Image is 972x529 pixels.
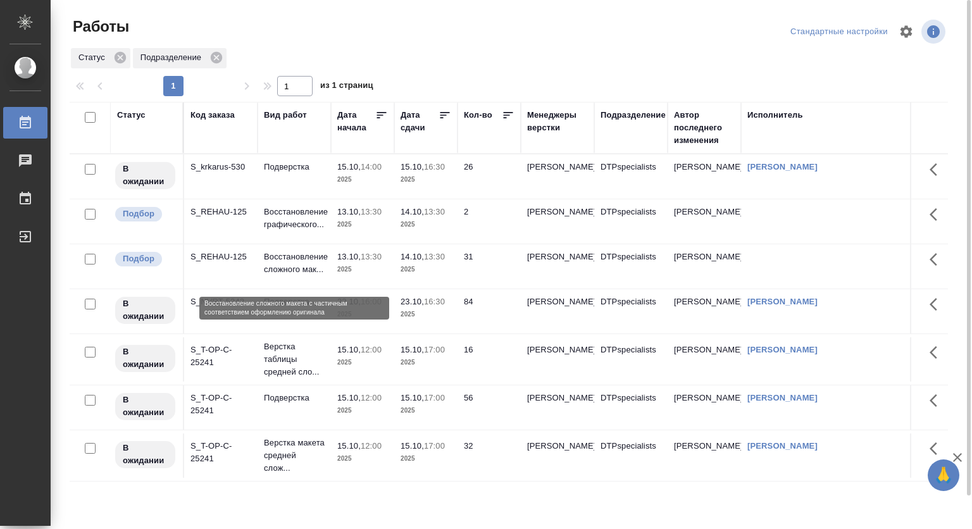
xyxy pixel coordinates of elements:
[424,162,445,171] p: 16:30
[114,296,177,325] div: Исполнитель назначен, приступать к работе пока рано
[114,392,177,421] div: Исполнитель назначен, приступать к работе пока рано
[747,162,818,171] a: [PERSON_NAME]
[264,296,325,308] p: Подверстка
[668,199,741,244] td: [PERSON_NAME]
[401,297,424,306] p: 23.10,
[747,441,818,451] a: [PERSON_NAME]
[264,109,307,121] div: Вид работ
[337,207,361,216] p: 13.10,
[464,109,492,121] div: Кол-во
[337,263,388,276] p: 2025
[594,289,668,333] td: DTPspecialists
[401,263,451,276] p: 2025
[424,297,445,306] p: 16:30
[337,218,388,231] p: 2025
[401,308,451,321] p: 2025
[264,392,325,404] p: Подверстка
[401,173,451,186] p: 2025
[401,393,424,402] p: 15.10,
[337,441,361,451] p: 15.10,
[361,393,382,402] p: 12:00
[114,440,177,470] div: Исполнитель назначен, приступать к работе пока рано
[922,289,952,320] button: Здесь прячутся важные кнопки
[133,48,227,68] div: Подразделение
[190,344,251,369] div: S_T-OP-C-25241
[401,252,424,261] p: 14.10,
[361,162,382,171] p: 14:00
[424,207,445,216] p: 13:30
[71,48,130,68] div: Статус
[922,154,952,185] button: Здесь прячутся важные кнопки
[594,244,668,289] td: DTPspecialists
[458,385,521,430] td: 56
[594,337,668,382] td: DTPspecialists
[78,51,109,64] p: Статус
[264,340,325,378] p: Верстка таблицы средней сло...
[527,161,588,173] p: [PERSON_NAME]
[787,22,891,42] div: split button
[401,404,451,417] p: 2025
[594,385,668,430] td: DTPspecialists
[668,154,741,199] td: [PERSON_NAME]
[361,441,382,451] p: 12:00
[123,163,168,188] p: В ожидании
[190,440,251,465] div: S_T-OP-C-25241
[458,433,521,478] td: 32
[401,356,451,369] p: 2025
[337,393,361,402] p: 15.10,
[264,437,325,475] p: Верстка макета средней слож...
[458,244,521,289] td: 31
[114,344,177,373] div: Исполнитель назначен, приступать к работе пока рано
[891,16,921,47] span: Настроить таблицу
[527,392,588,404] p: [PERSON_NAME]
[361,345,382,354] p: 12:00
[922,337,952,368] button: Здесь прячутся важные кнопки
[337,404,388,417] p: 2025
[401,109,439,134] div: Дата сдачи
[668,244,741,289] td: [PERSON_NAME]
[361,207,382,216] p: 13:30
[401,162,424,171] p: 15.10,
[424,441,445,451] p: 17:00
[527,440,588,452] p: [PERSON_NAME]
[747,109,803,121] div: Исполнитель
[424,345,445,354] p: 17:00
[190,109,235,121] div: Код заказа
[70,16,129,37] span: Работы
[928,459,959,491] button: 🙏
[601,109,666,121] div: Подразделение
[424,252,445,261] p: 13:30
[668,337,741,382] td: [PERSON_NAME]
[668,289,741,333] td: [PERSON_NAME]
[190,206,251,218] div: S_REHAU-125
[458,289,521,333] td: 84
[337,297,361,306] p: 22.10,
[117,109,146,121] div: Статус
[114,206,177,223] div: Можно подбирать исполнителей
[114,161,177,190] div: Исполнитель назначен, приступать к работе пока рано
[668,385,741,430] td: [PERSON_NAME]
[527,296,588,308] p: [PERSON_NAME]
[674,109,735,147] div: Автор последнего изменения
[264,161,325,173] p: Подверстка
[140,51,206,64] p: Подразделение
[123,297,168,323] p: В ожидании
[594,154,668,199] td: DTPspecialists
[264,251,325,276] p: Восстановление сложного мак...
[933,462,954,489] span: 🙏
[337,109,375,134] div: Дата начала
[458,154,521,199] td: 26
[921,20,948,44] span: Посмотреть информацию
[320,78,373,96] span: из 1 страниц
[424,393,445,402] p: 17:00
[458,337,521,382] td: 16
[114,251,177,268] div: Можно подбирать исполнителей
[527,109,588,134] div: Менеджеры верстки
[747,393,818,402] a: [PERSON_NAME]
[527,206,588,218] p: [PERSON_NAME]
[190,161,251,173] div: S_krkarus-530
[401,218,451,231] p: 2025
[337,252,361,261] p: 13.10,
[922,199,952,230] button: Здесь прячутся важные кнопки
[123,442,168,467] p: В ожидании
